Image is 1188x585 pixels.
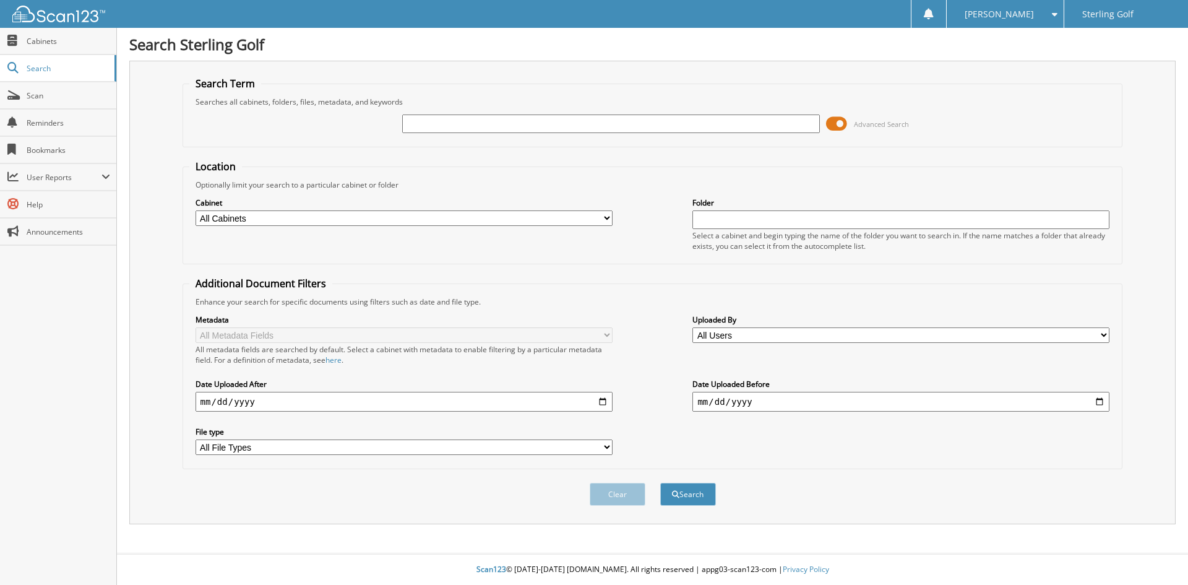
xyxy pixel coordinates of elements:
label: Cabinet [196,197,613,208]
span: Help [27,199,110,210]
label: Folder [692,197,1109,208]
a: here [325,355,342,365]
div: Optionally limit your search to a particular cabinet or folder [189,180,1116,190]
input: start [196,392,613,412]
span: User Reports [27,172,101,183]
span: Scan123 [476,564,506,574]
span: Reminders [27,118,110,128]
span: Announcements [27,227,110,237]
span: Sterling Golf [1082,11,1134,18]
legend: Location [189,160,242,173]
legend: Additional Document Filters [189,277,332,290]
div: Enhance your search for specific documents using filters such as date and file type. [189,297,1116,307]
span: Bookmarks [27,145,110,155]
div: Select a cabinet and begin typing the name of the folder you want to search in. If the name match... [692,230,1109,251]
div: © [DATE]-[DATE] [DOMAIN_NAME]. All rights reserved | appg03-scan123-com | [117,555,1188,585]
span: Scan [27,90,110,101]
div: Searches all cabinets, folders, files, metadata, and keywords [189,97,1116,107]
span: Advanced Search [854,119,909,129]
input: end [692,392,1109,412]
button: Clear [590,483,645,506]
label: File type [196,427,613,437]
span: Cabinets [27,36,110,46]
h1: Search Sterling Golf [129,34,1176,54]
a: Privacy Policy [783,564,829,574]
span: Search [27,63,108,74]
label: Date Uploaded Before [692,379,1109,389]
button: Search [660,483,716,506]
label: Metadata [196,314,613,325]
span: [PERSON_NAME] [965,11,1034,18]
legend: Search Term [189,77,261,90]
label: Uploaded By [692,314,1109,325]
div: All metadata fields are searched by default. Select a cabinet with metadata to enable filtering b... [196,344,613,365]
label: Date Uploaded After [196,379,613,389]
img: scan123-logo-white.svg [12,6,105,22]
